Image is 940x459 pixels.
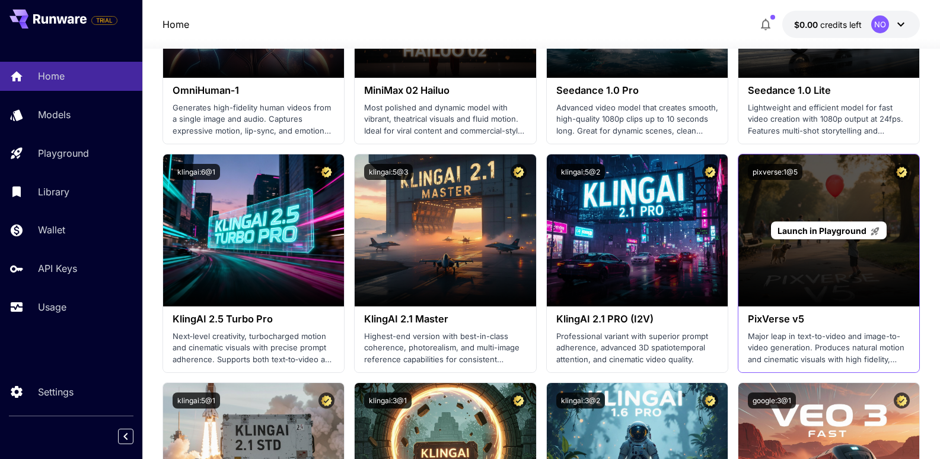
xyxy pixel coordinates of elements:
button: Certified Model – Vetted for best performance and includes a commercial license. [702,164,718,180]
button: Certified Model – Vetted for best performance and includes a commercial license. [318,392,334,409]
img: alt [355,154,536,306]
img: alt [547,154,728,306]
p: Settings [38,385,74,399]
button: Collapse sidebar [118,429,133,444]
button: klingai:3@1 [364,392,412,409]
p: Models [38,107,71,122]
a: Home [162,17,189,31]
h3: PixVerse v5 [748,314,910,325]
button: google:3@1 [748,392,796,409]
button: klingai:5@1 [173,392,220,409]
h3: KlingAI 2.5 Turbo Pro [173,314,334,325]
button: klingai:6@1 [173,164,220,180]
h3: MiniMax 02 Hailuo [364,85,526,96]
p: Playground [38,146,89,160]
button: Certified Model – Vetted for best performance and includes a commercial license. [894,392,910,409]
span: credits left [820,20,862,30]
div: NO [871,15,889,33]
div: Collapse sidebar [127,426,142,447]
p: Next‑level creativity, turbocharged motion and cinematic visuals with precise prompt adherence. S... [173,331,334,366]
p: Usage [38,300,66,314]
a: Launch in Playground [771,221,887,240]
h3: Seedance 1.0 Lite [748,85,910,96]
nav: breadcrumb [162,17,189,31]
button: klingai:3@2 [556,392,605,409]
p: Library [38,185,69,199]
p: Home [38,69,65,83]
p: Generates high-fidelity human videos from a single image and audio. Captures expressive motion, l... [173,102,334,137]
p: Wallet [38,223,65,237]
button: Certified Model – Vetted for best performance and includes a commercial license. [511,392,527,409]
p: Advanced video model that creates smooth, high-quality 1080p clips up to 10 seconds long. Great f... [556,102,718,137]
h3: KlingAI 2.1 PRO (I2V) [556,314,718,325]
p: Major leap in text-to-video and image-to-video generation. Produces natural motion and cinematic ... [748,331,910,366]
div: $0.00 [794,18,862,31]
button: $0.00NO [782,11,920,38]
p: Professional variant with superior prompt adherence, advanced 3D spatiotemporal attention, and ci... [556,331,718,366]
span: Add your payment card to enable full platform functionality. [91,13,117,27]
button: Certified Model – Vetted for best performance and includes a commercial license. [894,164,910,180]
button: Certified Model – Vetted for best performance and includes a commercial license. [511,164,527,180]
button: pixverse:1@5 [748,164,802,180]
button: Certified Model – Vetted for best performance and includes a commercial license. [318,164,334,180]
button: klingai:5@3 [364,164,413,180]
button: klingai:5@2 [556,164,605,180]
button: Certified Model – Vetted for best performance and includes a commercial license. [702,392,718,409]
h3: KlingAI 2.1 Master [364,314,526,325]
p: Most polished and dynamic model with vibrant, theatrical visuals and fluid motion. Ideal for vira... [364,102,526,137]
span: TRIAL [92,16,117,25]
h3: OmniHuman‑1 [173,85,334,96]
h3: Seedance 1.0 Pro [556,85,718,96]
p: API Keys [38,261,77,276]
span: Launch in Playground [778,226,866,236]
span: $0.00 [794,20,820,30]
p: Lightweight and efficient model for fast video creation with 1080p output at 24fps. Features mult... [748,102,910,137]
img: alt [163,154,344,306]
p: Highest-end version with best-in-class coherence, photorealism, and multi-image reference capabil... [364,331,526,366]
